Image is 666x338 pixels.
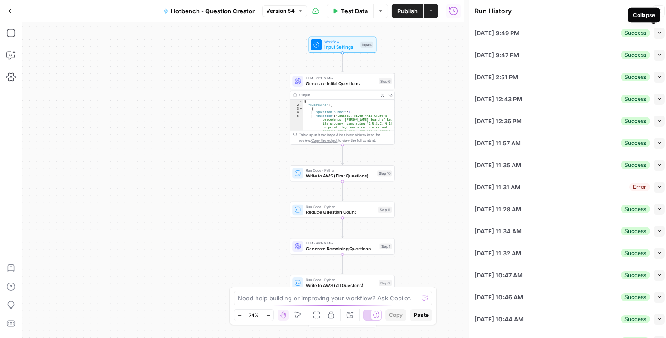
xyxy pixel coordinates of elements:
[262,5,307,17] button: Version 54
[621,227,650,235] div: Success
[621,315,650,323] div: Success
[378,207,392,213] div: Step 11
[306,277,376,283] span: Run Code · Python
[397,6,418,16] span: Publish
[299,133,392,144] div: This output is too large & has been abbreviated for review. to view the full content.
[290,311,395,327] div: EndOutput
[341,53,343,72] g: Edge from start to step_6
[290,37,395,53] div: WorkflowInput SettingsInputs
[475,139,521,148] span: [DATE] 11:57 AM
[475,315,524,324] span: [DATE] 10:44 AM
[621,95,650,103] div: Success
[290,103,303,107] div: 2
[299,92,376,98] div: Output
[306,172,375,179] span: Write to AWS (First Questions)
[299,103,303,107] span: Toggle code folding, rows 2 through 8
[341,6,368,16] span: Test Data
[290,107,303,111] div: 3
[475,205,521,214] span: [DATE] 11:28 AM
[299,107,303,111] span: Toggle code folding, rows 3 through 7
[385,309,406,321] button: Copy
[324,318,370,325] span: Output
[475,271,523,280] span: [DATE] 10:47 AM
[249,311,259,319] span: 74%
[324,39,358,44] span: Workflow
[380,244,392,249] div: Step 1
[392,4,423,18] button: Publish
[306,80,376,87] span: Generate Initial Questions
[341,218,343,238] g: Edge from step_11 to step_1
[341,181,343,201] g: Edge from step_10 to step_11
[414,311,429,319] span: Paste
[621,271,650,279] div: Success
[290,111,303,114] div: 4
[475,227,522,236] span: [DATE] 11:34 AM
[290,165,395,181] div: Run Code · PythonWrite to AWS (First Questions)Step 10
[290,275,395,291] div: Run Code · PythonWrite to AWS (All Questons)Step 2
[290,238,395,254] div: LLM · GPT-5 MiniGenerate Remaining QuestionsStep 1
[306,209,376,216] span: Reduce Question Count
[410,309,432,321] button: Paste
[327,4,373,18] button: Test Data
[324,44,358,50] span: Input Settings
[621,249,650,257] div: Success
[299,100,303,103] span: Toggle code folding, rows 1 through 9
[306,204,376,210] span: Run Code · Python
[621,29,650,37] div: Success
[290,100,303,103] div: 1
[621,161,650,169] div: Success
[290,114,303,211] div: 5
[306,282,376,289] span: Write to AWS (All Questons)
[475,28,519,38] span: [DATE] 9:49 PM
[621,139,650,147] div: Success
[621,51,650,59] div: Success
[267,7,295,15] span: Version 54
[360,42,373,48] div: Inputs
[306,76,376,81] span: LLM · GPT-5 Mini
[475,50,519,60] span: [DATE] 9:47 PM
[629,183,650,191] div: Error
[633,11,655,19] div: Collapse
[379,280,392,286] div: Step 2
[475,72,518,82] span: [DATE] 2:51 PM
[171,6,255,16] span: Hotbench - Question Creator
[621,293,650,301] div: Success
[475,293,523,302] span: [DATE] 10:46 AM
[621,205,650,213] div: Success
[306,241,377,246] span: LLM · GPT-5 Mini
[158,4,261,18] button: Hotbench - Question Creator
[306,167,375,173] span: Run Code · Python
[475,183,520,192] span: [DATE] 11:31 AM
[290,73,395,144] div: LLM · GPT-5 MiniGenerate Initial QuestionsStep 6Output{ "questions":[ { "question_number":1, "que...
[621,117,650,125] div: Success
[377,170,392,176] div: Step 10
[341,255,343,274] g: Edge from step_1 to step_2
[341,144,343,164] g: Edge from step_6 to step_10
[475,116,522,126] span: [DATE] 12:36 PM
[475,249,521,258] span: [DATE] 11:32 AM
[475,161,521,170] span: [DATE] 11:35 AM
[311,139,337,143] span: Copy the output
[306,245,377,252] span: Generate Remaining Questions
[475,94,522,104] span: [DATE] 12:43 PM
[621,73,650,81] div: Success
[379,78,392,84] div: Step 6
[290,202,395,218] div: Run Code · PythonReduce Question CountStep 11
[389,311,403,319] span: Copy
